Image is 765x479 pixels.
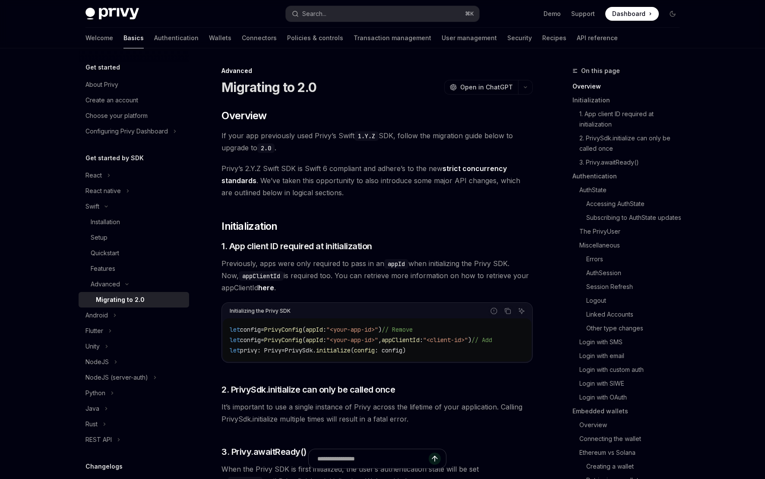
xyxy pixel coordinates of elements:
a: Transaction management [354,28,431,48]
a: Security [507,28,532,48]
a: AuthState [572,183,686,197]
img: dark logo [85,8,139,20]
div: Java [85,403,99,414]
code: appClientId [239,271,284,281]
span: appId [306,336,323,344]
button: Toggle Rust section [79,416,189,432]
a: About Privy [79,77,189,92]
span: , [378,336,382,344]
a: Embedded wallets [572,404,686,418]
div: Installation [91,217,120,227]
code: 2.0 [257,143,275,153]
span: appClientId [382,336,420,344]
a: Connecting the wallet [572,432,686,446]
button: Toggle dark mode [666,7,680,21]
div: Choose your platform [85,111,148,121]
button: Toggle Configuring Privy Dashboard section [79,124,189,139]
span: "<your-app-id>" [326,336,378,344]
a: API reference [577,28,618,48]
a: Policies & controls [287,28,343,48]
a: Quickstart [79,245,189,261]
button: Toggle NodeJS section [79,354,189,370]
button: Copy the contents from the code block [502,305,513,317]
a: 2. PrivySdk.initialize can only be called once [572,131,686,155]
button: Toggle Unity section [79,339,189,354]
h1: Migrating to 2.0 [221,79,316,95]
a: Overview [572,79,686,93]
div: REST API [85,435,112,445]
h5: Changelogs [85,461,123,472]
div: Create an account [85,95,138,105]
button: Report incorrect code [488,305,499,317]
span: ⌘ K [465,10,474,17]
a: Login with SMS [572,335,686,349]
span: initialize [316,346,351,354]
a: Migrating to 2.0 [79,292,189,308]
a: The PrivyUser [572,225,686,238]
a: Initialization [572,93,686,107]
a: Errors [572,252,686,266]
div: Flutter [85,326,103,336]
span: Previously, apps were only required to pass in an when initializing the Privy SDK. Now, is requir... [221,257,533,294]
span: appId [306,326,323,333]
div: Quickstart [91,248,119,258]
button: Toggle Android section [79,308,189,323]
span: 3. Privy.awaitReady() [221,446,307,458]
h5: Get started [85,62,120,73]
span: let [230,346,240,354]
span: PrivySdk. [285,346,316,354]
div: React [85,170,102,181]
div: NodeJS [85,357,109,367]
a: Welcome [85,28,113,48]
span: "<client-id>" [423,336,468,344]
a: Dashboard [605,7,659,21]
span: Privy’s 2.Y.Z Swift SDK is Swift 6 compliant and adhere’s to the new . We’ve taken this opportuni... [221,162,533,199]
span: : config) [375,346,406,354]
a: AuthSession [572,266,686,280]
span: PrivyConfig [264,326,302,333]
a: Authentication [572,169,686,183]
a: Creating a wallet [572,460,686,473]
div: Advanced [221,67,533,75]
button: Toggle Swift section [79,199,189,214]
button: Toggle REST API section [79,432,189,447]
span: ) [468,336,471,344]
a: Login with email [572,349,686,363]
span: Initialization [221,219,278,233]
a: Logout [572,294,686,308]
button: Ask AI [516,305,527,317]
div: Features [91,263,115,274]
a: Setup [79,230,189,245]
a: 1. App client ID required at initialization [572,107,686,131]
a: Demo [544,10,561,18]
button: Send message [429,453,441,465]
span: ) [378,326,382,333]
span: privy: Privy [240,346,281,354]
span: "<your-app-id>" [326,326,378,333]
button: Toggle Advanced section [79,276,189,292]
div: Search... [302,9,326,19]
span: : [323,336,326,344]
span: PrivyConfig [264,336,302,344]
a: Login with SIWE [572,377,686,390]
button: Toggle Flutter section [79,323,189,339]
div: Configuring Privy Dashboard [85,126,168,136]
code: 1.Y.Z [354,131,379,141]
button: Toggle Python section [79,385,189,401]
a: Authentication [154,28,199,48]
span: Open in ChatGPT [460,83,513,92]
div: Swift [85,201,99,212]
button: Open in ChatGPT [444,80,518,95]
span: It’s important to use a single instance of Privy across the lifetime of your application. Calling... [221,401,533,425]
button: Toggle NodeJS (server-auth) section [79,370,189,385]
a: Subscribing to AuthState updates [572,211,686,225]
span: On this page [581,66,620,76]
span: : [420,336,423,344]
span: : [323,326,326,333]
button: Open search [286,6,479,22]
a: Wallets [209,28,231,48]
span: Dashboard [612,10,645,18]
span: config [354,346,375,354]
h5: Get started by SDK [85,153,144,163]
div: React native [85,186,121,196]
